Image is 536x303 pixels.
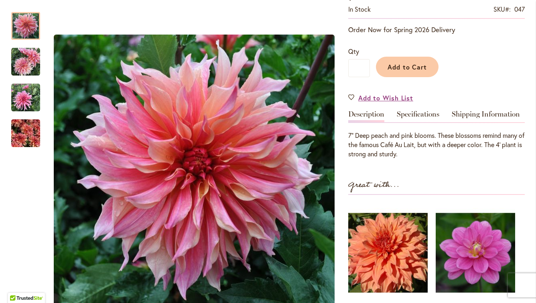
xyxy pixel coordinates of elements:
span: In stock [348,5,371,13]
span: Qty [348,47,359,55]
span: Add to Cart [388,63,427,71]
div: Labyrinth [11,4,48,40]
p: Order Now for Spring 2026 Delivery [348,25,525,35]
div: Labyrinth [11,40,48,76]
strong: Great with... [348,178,400,192]
div: Labyrinth [11,111,40,147]
img: SHERWOOD'S PEACH [348,203,428,303]
a: Add to Wish List [348,93,413,102]
div: Labyrinth [11,76,48,111]
div: Detailed Product Info [348,111,525,159]
a: Shipping Information [452,111,520,122]
iframe: Launch Accessibility Center [6,274,28,297]
a: Description [348,111,384,122]
button: Add to Cart [376,57,439,77]
img: Labyrinth [11,83,40,112]
a: Specifications [397,111,439,122]
div: Availability [348,5,371,14]
img: CUTIE PATOOTIE [436,203,515,303]
div: 7” Deep peach and pink blooms. These blossoms remind many of the famous Café Au Lait, but with a ... [348,131,525,159]
div: 047 [514,5,525,14]
img: Labyrinth [11,114,40,153]
span: Add to Wish List [358,93,413,102]
img: Labyrinth [11,47,40,76]
strong: SKU [493,5,511,13]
